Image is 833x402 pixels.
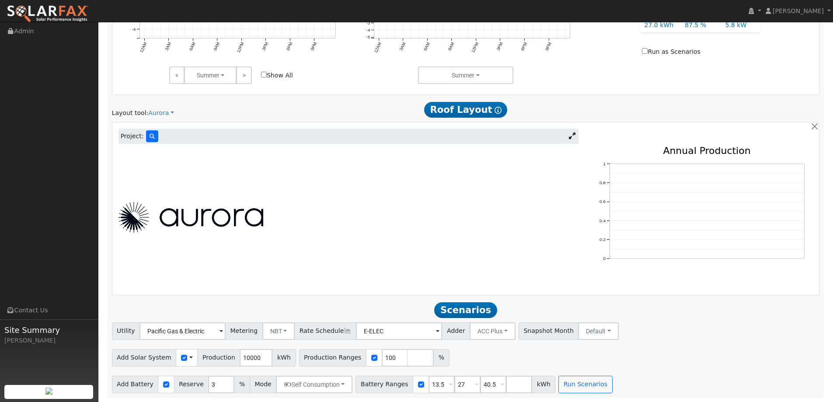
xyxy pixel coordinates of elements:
[45,388,52,395] img: retrieve
[599,238,606,242] text: 0.2
[197,349,240,367] span: Production
[495,107,502,114] i: Show Help
[496,41,504,51] text: 3PM
[272,349,296,367] span: kWh
[139,41,148,53] text: 12AM
[299,349,366,367] span: Production Ranges
[213,41,220,51] text: 9AM
[119,202,263,233] img: Aurora Logo
[121,132,144,141] span: Project:
[544,41,552,51] text: 9PM
[603,161,606,166] text: 1
[236,66,251,84] a: >
[398,41,406,51] text: 3AM
[433,349,449,367] span: %
[7,5,89,23] img: SolarFax
[578,322,619,340] button: Default
[234,376,250,393] span: %
[471,41,480,53] text: 12PM
[261,71,293,80] label: Show All
[599,199,606,204] text: 0.6
[276,376,352,393] button: Self Consumption
[188,41,196,51] text: 6AM
[470,322,516,340] button: ACC Plus
[599,181,606,185] text: 0.8
[250,376,276,393] span: Mode
[112,109,149,116] span: Layout tool:
[174,376,209,393] span: Reserve
[423,41,431,51] text: 6AM
[424,102,508,118] span: Roof Layout
[519,322,579,340] span: Snapshot Month
[132,27,136,31] text: -4
[366,20,370,25] text: -3
[640,21,680,30] div: 27.0 kWh
[286,41,293,51] text: 6PM
[663,145,750,156] text: Annual Production
[773,7,824,14] span: [PERSON_NAME]
[261,72,267,77] input: Show All
[558,376,612,393] button: Run Scenarios
[603,256,606,261] text: 0
[236,41,245,53] text: 12PM
[721,21,761,30] div: 5.8 kW
[356,376,413,393] span: Battery Ranges
[434,302,497,318] span: Scenarios
[112,376,159,393] span: Add Battery
[373,41,383,53] text: 12AM
[294,322,356,340] span: Rate Schedule
[356,322,442,340] input: Select a Rate Schedule
[532,376,555,393] span: kWh
[4,336,94,345] div: [PERSON_NAME]
[366,35,370,39] text: -5
[164,41,172,51] text: 3AM
[418,66,514,84] button: Summer
[169,66,185,84] a: <
[520,41,528,51] text: 6PM
[566,130,579,143] a: Expand Aurora window
[599,218,606,223] text: 0.4
[642,47,700,56] label: Run as Scenarios
[442,322,470,340] span: Adder
[642,48,648,54] input: Run as Scenarios
[310,41,317,51] text: 9PM
[148,108,174,118] a: Aurora
[4,324,94,336] span: Site Summary
[112,322,140,340] span: Utility
[139,322,226,340] input: Select a Utility
[366,28,370,32] text: -4
[184,66,237,84] button: Summer
[262,322,295,340] button: NBT
[225,322,263,340] span: Metering
[447,41,455,51] text: 9AM
[261,41,269,51] text: 3PM
[680,21,720,30] div: 87.5 %
[112,349,177,367] span: Add Solar System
